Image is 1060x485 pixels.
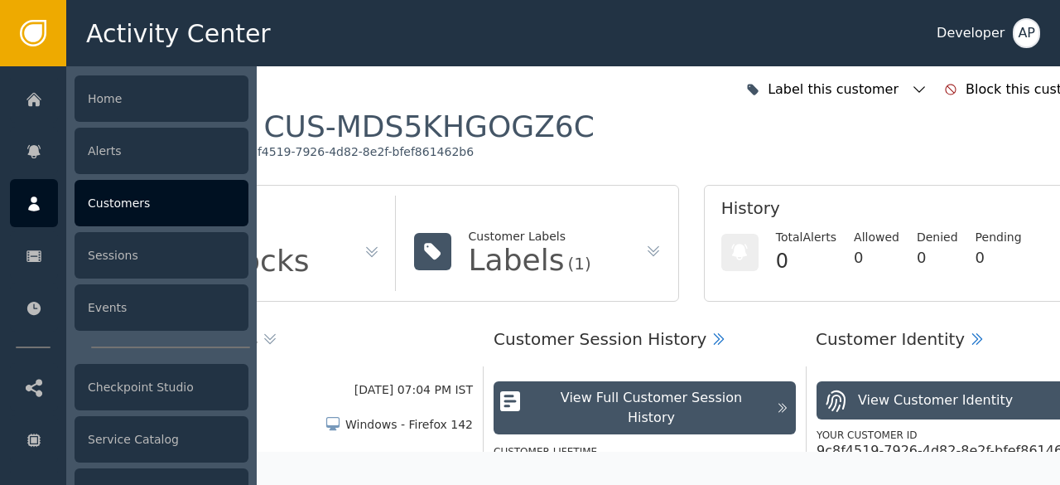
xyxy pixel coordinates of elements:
div: View Customer Identity [858,390,1013,410]
a: Alerts [10,127,248,175]
a: Service Catalog [10,415,248,463]
button: AP [1013,18,1040,48]
div: 0 [776,246,836,276]
div: Developer [937,23,1005,43]
span: Activity Center [86,15,271,52]
a: Checkpoint Studio [10,363,248,411]
a: Events [10,284,248,332]
div: Allowed [854,229,899,246]
div: (1) [567,255,590,272]
button: View Full Customer Session History [494,381,796,434]
label: Customer Lifetime [494,446,597,458]
div: Label this customer [768,80,903,99]
div: View Full Customer Session History [535,388,768,428]
div: Denied [917,229,958,246]
div: Customers [75,180,248,226]
div: 0 [976,246,1022,269]
div: Labels [469,245,565,275]
div: Checkpoint Studio [75,364,248,410]
div: Customer : [91,108,595,145]
div: Pending [976,229,1022,246]
div: 9c8f4519-7926-4d82-8e2f-bfef861462b6 [236,145,474,160]
div: Windows - Firefox 142 [345,416,473,434]
div: CUS-MDS5KHGOGZ6C [263,108,594,145]
div: Customer Session History [494,327,706,352]
div: Customer Labels [469,228,591,245]
a: Home [10,75,248,123]
div: Service Catalog [75,416,248,463]
div: 0 [917,246,958,269]
div: Sessions [75,232,248,279]
div: [DATE] 07:04 PM IST [354,381,473,399]
div: Events [75,284,248,331]
div: 0 [854,246,899,269]
div: Customer Identity [816,327,965,352]
a: Sessions [10,231,248,279]
div: Home [75,75,248,122]
a: Customers [10,179,248,227]
div: Alerts [75,128,248,174]
button: Label this customer [742,71,932,108]
div: Total Alerts [776,229,836,246]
